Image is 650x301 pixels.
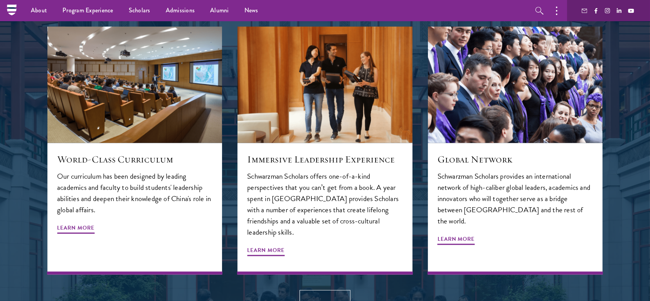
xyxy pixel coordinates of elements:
h5: Immersive Leadership Experience [247,153,402,166]
span: Learn More [438,234,475,246]
a: Global Network Schwarzman Scholars provides an international network of high-caliber global leade... [428,27,603,275]
span: Learn More [247,245,285,257]
h5: World-Class Curriculum [57,153,212,166]
span: Learn More [57,223,94,235]
h5: Global Network [438,153,593,166]
a: Immersive Leadership Experience Schwarzman Scholars offers one-of-a-kind perspectives that you ca... [237,27,412,275]
p: Our curriculum has been designed by leading academics and faculty to build students' leadership a... [57,171,212,215]
a: World-Class Curriculum Our curriculum has been designed by leading academics and faculty to build... [47,27,222,275]
p: Schwarzman Scholars offers one-of-a-kind perspectives that you can’t get from a book. A year spen... [247,171,402,238]
p: Schwarzman Scholars provides an international network of high-caliber global leaders, academics a... [438,171,593,227]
